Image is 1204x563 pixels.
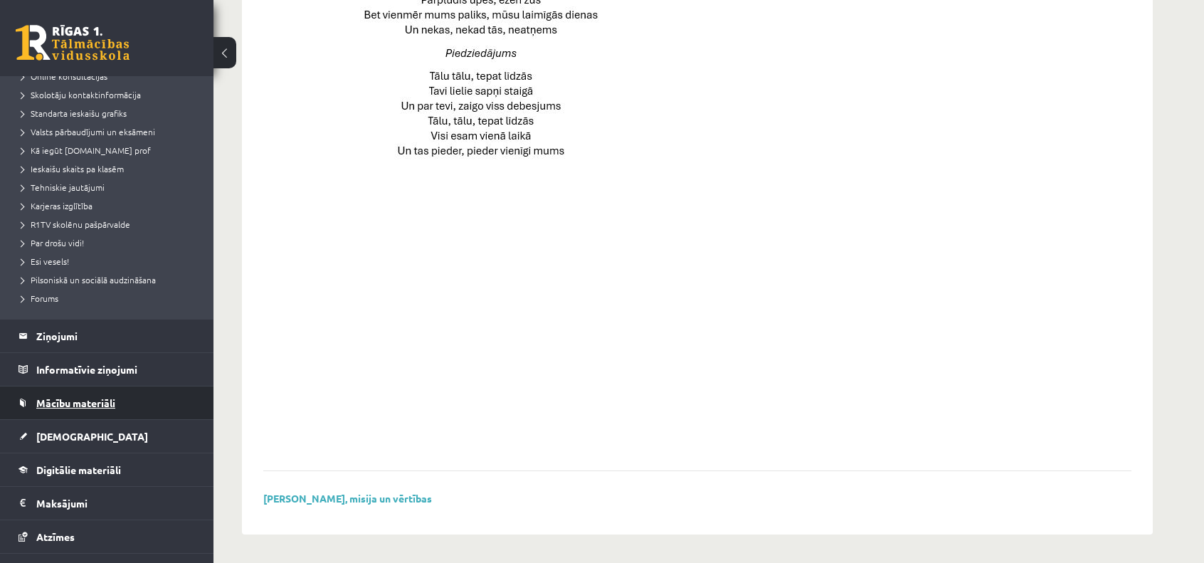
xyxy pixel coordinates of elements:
[21,70,199,83] a: Online konsultācijas
[19,386,196,419] a: Mācību materiāli
[21,200,93,211] span: Karjeras izglītība
[21,218,199,231] a: R1TV skolēnu pašpārvalde
[21,237,84,248] span: Par drošu vidi!
[21,144,199,157] a: Kā iegūt [DOMAIN_NAME] prof
[21,199,199,212] a: Karjeras izglītība
[21,255,199,268] a: Esi vesels!
[19,487,196,520] a: Maksājumi
[21,163,124,174] span: Ieskaišu skaits pa klasēm
[16,25,130,60] a: Rīgas 1. Tālmācības vidusskola
[21,292,199,305] a: Forums
[21,181,105,193] span: Tehniskie jautājumi
[19,453,196,486] a: Digitālie materiāli
[19,420,196,453] a: [DEMOGRAPHIC_DATA]
[21,181,199,194] a: Tehniskie jautājumi
[21,293,58,304] span: Forums
[21,274,156,285] span: Pilsoniskā un sociālā audzināšana
[21,89,141,100] span: Skolotāju kontaktinformācija
[21,236,199,249] a: Par drošu vidi!
[36,396,115,409] span: Mācību materiāli
[21,88,199,101] a: Skolotāju kontaktinformācija
[36,463,121,476] span: Digitālie materiāli
[21,162,199,175] a: Ieskaišu skaits pa klasēm
[21,144,151,156] span: Kā iegūt [DOMAIN_NAME] prof
[36,530,75,543] span: Atzīmes
[21,219,130,230] span: R1TV skolēnu pašpārvalde
[19,353,196,386] a: Informatīvie ziņojumi
[263,492,432,505] a: [PERSON_NAME], misija un vērtības
[21,107,127,119] span: Standarta ieskaišu grafiks
[21,256,69,267] span: Esi vesels!
[36,430,148,443] span: [DEMOGRAPHIC_DATA]
[21,107,199,120] a: Standarta ieskaišu grafiks
[21,273,199,286] a: Pilsoniskā un sociālā audzināšana
[19,320,196,352] a: Ziņojumi
[21,126,155,137] span: Valsts pārbaudījumi un eksāmeni
[21,125,199,138] a: Valsts pārbaudījumi un eksāmeni
[19,520,196,553] a: Atzīmes
[36,353,196,386] legend: Informatīvie ziņojumi
[21,70,107,82] span: Online konsultācijas
[36,487,196,520] legend: Maksājumi
[36,320,196,352] legend: Ziņojumi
